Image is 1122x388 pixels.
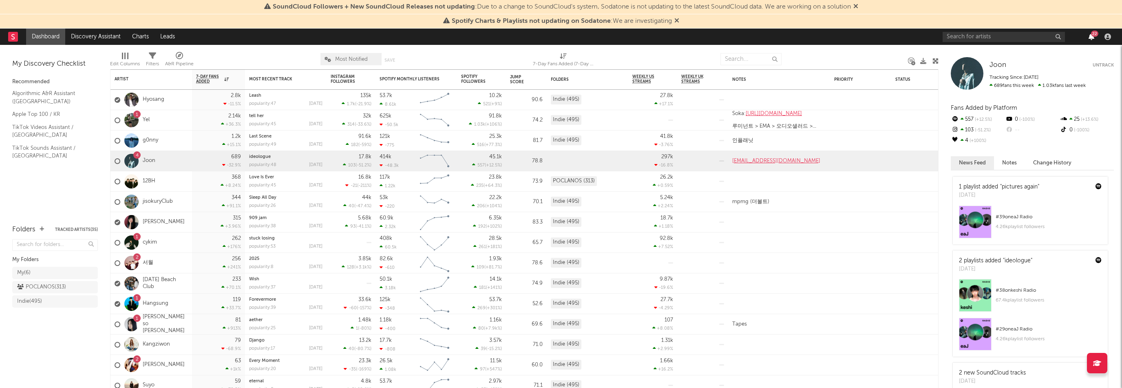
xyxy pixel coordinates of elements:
[996,212,1102,222] div: # 39 on eaJ Radio
[249,359,280,363] a: Every Moment
[345,183,371,188] div: ( )
[343,162,371,168] div: ( )
[232,175,241,180] div: 368
[974,128,991,133] span: -51.2 %
[551,176,597,186] div: POCLANOS (313)
[491,102,501,106] span: +9 %
[249,183,276,188] div: popularity: 45
[477,204,485,208] span: 206
[660,215,673,221] div: 18.7k
[1005,125,1059,135] div: --
[996,324,1102,334] div: # 29 on eaJ Radio
[989,83,1034,88] span: 689 fans this week
[510,238,543,248] div: 65.7
[231,154,241,160] div: 689
[165,49,194,73] div: A&R Pipeline
[249,257,322,261] div: 2025
[115,77,176,82] div: Artist
[249,236,275,241] a: stuck losing
[196,74,222,84] span: 7-Day Fans Added
[489,93,502,98] div: 10.2k
[342,122,371,127] div: ( )
[732,124,816,135] span: 루미넌트 > EMA > 오디오샐러드 > TuneCore
[551,95,581,104] div: Indie (495)
[1060,125,1114,135] div: 0
[732,158,820,164] a: [EMAIL_ADDRESS][DOMAIN_NAME]
[360,93,371,98] div: 135k
[551,135,581,145] div: Indie (495)
[720,53,782,65] input: Search...
[347,265,354,270] span: 128
[510,115,543,125] div: 74.2
[416,171,453,192] svg: Chart title
[345,224,371,229] div: ( )
[143,314,188,335] a: [PERSON_NAME] so [PERSON_NAME]
[478,224,486,229] span: 192
[17,297,42,306] div: Indie ( 495 )
[551,77,612,82] div: Folders
[660,236,673,241] div: 92.8k
[249,93,322,98] div: Leash
[510,75,530,84] div: Jump Score
[357,224,370,229] span: -41.1 %
[249,318,263,322] a: aether
[249,155,271,159] a: ideologue
[12,110,90,119] a: Apple Top 100 / KR
[165,59,194,69] div: A&R Pipeline
[380,175,390,180] div: 117k
[1005,114,1059,125] div: 0
[551,237,581,247] div: Indie (495)
[249,77,310,82] div: Most Recent Track
[996,334,1102,344] div: 4.26k playlist followers
[249,93,261,98] a: Leash
[486,143,501,147] span: +77.3 %
[943,32,1065,42] input: Search for artists
[974,118,992,122] span: +12.5 %
[510,136,543,146] div: 81.7
[222,162,241,168] div: -32.9 %
[660,134,673,139] div: 41.8k
[510,258,543,268] div: 78.6
[732,199,769,205] div: mpmg (더볼트)
[359,154,371,160] div: 17.8k
[968,139,986,143] span: +100 %
[223,101,241,106] div: -11.5 %
[155,29,181,45] a: Leads
[356,204,370,208] span: -47.4 %
[959,191,1039,200] div: [DATE]
[346,142,371,147] div: ( )
[533,59,594,69] div: 7-Day Fans Added (7-Day Fans Added)
[380,134,390,139] div: 121k
[249,155,322,159] div: ideologue
[249,175,274,180] a: Love Is Ever
[143,157,155,164] a: Joon
[342,101,371,106] div: ( )
[249,216,267,220] a: 909 jam
[143,259,153,266] a: 서월
[143,137,158,144] a: g0nny
[951,156,994,170] button: News Feed
[486,265,501,270] span: +81.7 %
[221,122,241,127] div: +36.3 %
[654,101,673,106] div: +17.1 %
[486,163,501,168] span: +12.5 %
[1060,114,1114,125] div: 25
[416,233,453,253] svg: Chart title
[1089,33,1094,40] button: 22
[222,142,241,147] div: +15.1 %
[533,49,594,73] div: 7-Day Fans Added (7-Day Fans Added)
[380,244,397,250] div: 60.5k
[12,123,90,140] a: TikTok Videos Assistant / [GEOGRAPHIC_DATA]
[416,131,453,151] svg: Chart title
[55,228,98,232] button: Tracked Artists(35)
[380,183,395,188] div: 1.22k
[356,265,370,270] span: +3.1k %
[951,114,1005,125] div: 557
[452,18,672,24] span: : We are investigating
[249,114,322,118] div: tell her
[473,224,502,229] div: ( )
[309,122,322,126] div: [DATE]
[996,295,1102,305] div: 67.4k playlist followers
[12,77,98,87] div: Recommended
[143,239,157,246] a: cykim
